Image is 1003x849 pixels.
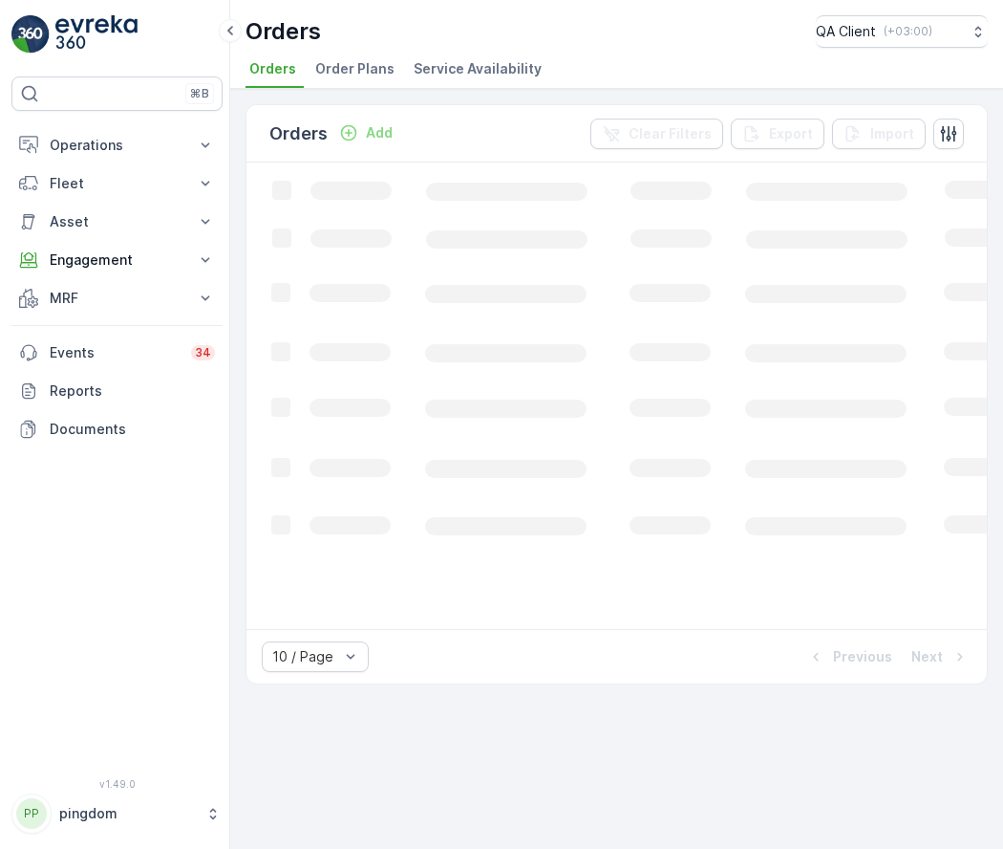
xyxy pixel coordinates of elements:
[366,123,393,142] p: Add
[331,121,400,144] button: Add
[884,24,932,39] p: ( +03:00 )
[769,124,813,143] p: Export
[629,124,712,143] p: Clear Filters
[11,203,223,241] button: Asset
[11,279,223,317] button: MRF
[16,798,47,829] div: PP
[269,120,328,147] p: Orders
[590,119,723,149] button: Clear Filters
[870,124,914,143] p: Import
[11,126,223,164] button: Operations
[816,15,988,48] button: QA Client(+03:00)
[50,381,215,401] p: Reports
[11,241,223,279] button: Engagement
[11,410,223,448] a: Documents
[11,334,223,372] a: Events34
[50,289,184,308] p: MRF
[731,119,824,149] button: Export
[50,250,184,270] p: Engagement
[909,645,971,668] button: Next
[11,778,223,790] span: v 1.49.0
[804,645,894,668] button: Previous
[50,420,215,439] p: Documents
[50,174,184,193] p: Fleet
[249,59,296,78] span: Orders
[11,372,223,410] a: Reports
[315,59,395,78] span: Order Plans
[190,86,209,101] p: ⌘B
[911,647,943,666] p: Next
[55,15,138,54] img: logo_light-DOdMpM7g.png
[50,136,184,155] p: Operations
[50,343,180,362] p: Events
[59,804,196,823] p: pingdom
[245,16,321,47] p: Orders
[50,212,184,231] p: Asset
[816,22,876,41] p: QA Client
[832,119,926,149] button: Import
[414,59,542,78] span: Service Availability
[195,345,211,360] p: 34
[833,647,892,666] p: Previous
[11,164,223,203] button: Fleet
[11,794,223,834] button: PPpingdom
[11,15,50,54] img: logo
